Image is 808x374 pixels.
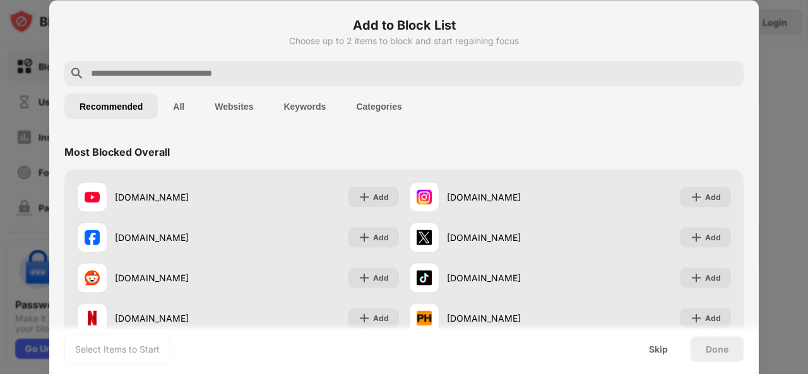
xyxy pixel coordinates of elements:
[64,35,744,45] div: Choose up to 2 items to block and start regaining focus
[115,312,238,325] div: [DOMAIN_NAME]
[447,271,570,284] div: [DOMAIN_NAME]
[85,310,100,325] img: favicons
[417,310,432,325] img: favicons
[447,312,570,325] div: [DOMAIN_NAME]
[85,230,100,245] img: favicons
[705,190,721,203] div: Add
[115,190,238,204] div: [DOMAIN_NAME]
[158,93,199,119] button: All
[417,189,432,204] img: favicons
[69,66,85,81] img: search.svg
[373,231,389,243] div: Add
[199,93,268,119] button: Websites
[447,231,570,244] div: [DOMAIN_NAME]
[341,93,417,119] button: Categories
[75,342,160,355] div: Select Items to Start
[64,93,158,119] button: Recommended
[373,190,389,203] div: Add
[373,271,389,284] div: Add
[85,189,100,204] img: favicons
[115,271,238,284] div: [DOMAIN_NAME]
[705,271,721,284] div: Add
[64,145,170,158] div: Most Blocked Overall
[447,190,570,204] div: [DOMAIN_NAME]
[705,312,721,324] div: Add
[115,231,238,244] div: [DOMAIN_NAME]
[64,15,744,34] h6: Add to Block List
[373,312,389,324] div: Add
[417,230,432,245] img: favicons
[649,344,668,354] div: Skip
[417,270,432,285] img: favicons
[268,93,341,119] button: Keywords
[85,270,100,285] img: favicons
[706,344,728,354] div: Done
[705,231,721,243] div: Add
